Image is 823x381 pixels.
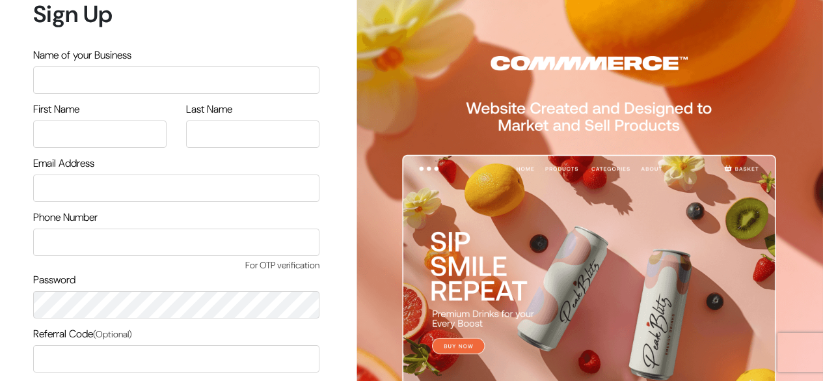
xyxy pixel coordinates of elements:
[33,259,319,272] span: For OTP verification
[33,210,98,225] label: Phone Number
[33,272,75,288] label: Password
[33,326,132,342] label: Referral Code
[33,102,79,117] label: First Name
[33,48,131,63] label: Name of your Business
[93,328,132,340] span: (Optional)
[186,102,232,117] label: Last Name
[33,156,94,171] label: Email Address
